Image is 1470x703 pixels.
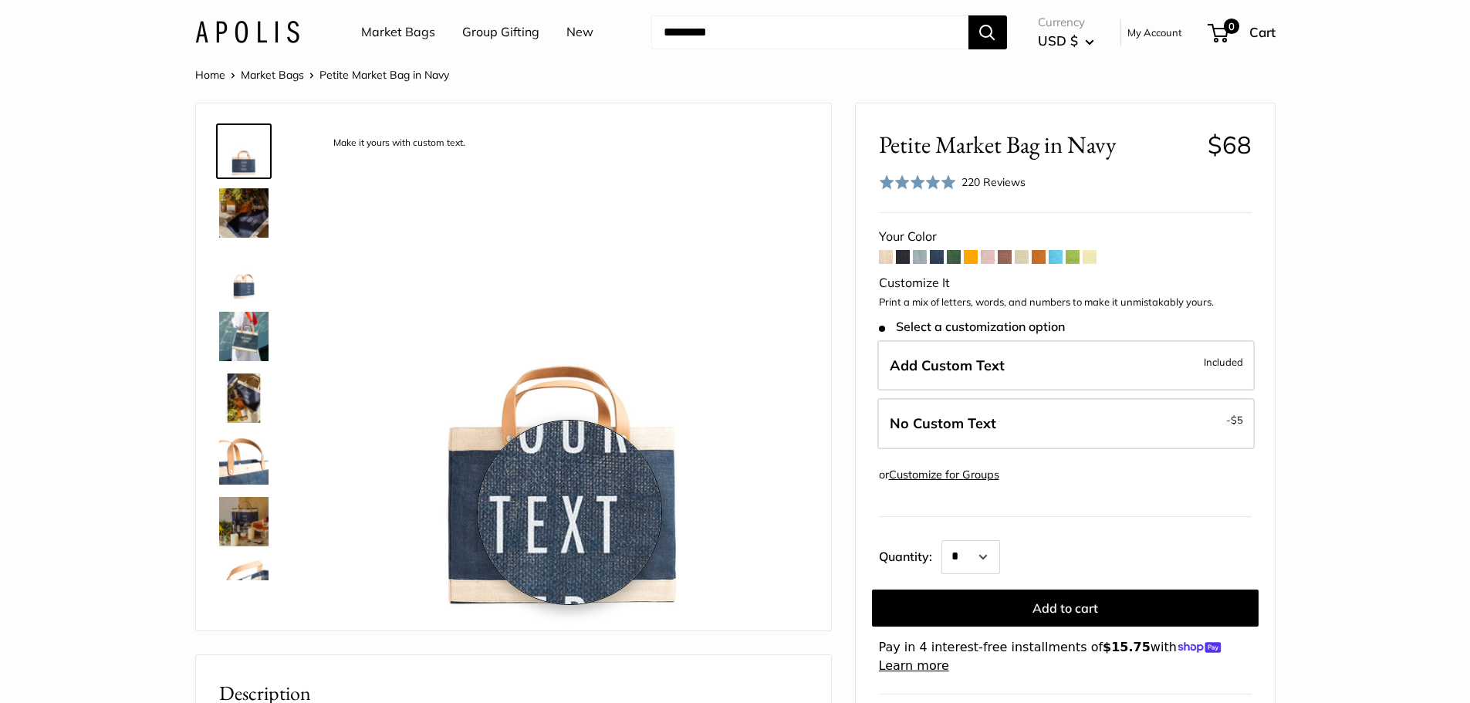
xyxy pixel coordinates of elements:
img: description_Make it yours with custom text. [319,127,808,615]
a: description_Make it yours with custom text. [216,123,272,179]
img: Petite Market Bag in Navy [219,497,269,546]
span: 220 Reviews [961,175,1026,189]
a: Petite Market Bag in Navy [216,247,272,302]
span: Add Custom Text [890,357,1005,374]
img: Petite Market Bag in Navy [219,312,269,361]
img: description_Make it yours with custom text. [219,127,269,176]
img: description_Super soft and durable leather handles. [219,435,269,485]
a: Group Gifting [462,21,539,44]
a: Petite Market Bag in Navy [216,185,272,241]
span: Petite Market Bag in Navy [319,68,449,82]
a: description_Inner pocket good for daily drivers. [216,556,272,611]
p: Print a mix of letters, words, and numbers to make it unmistakably yours. [879,295,1252,310]
img: Petite Market Bag in Navy [219,373,269,423]
label: Leave Blank [877,398,1255,449]
a: Petite Market Bag in Navy [216,494,272,549]
span: No Custom Text [890,414,996,432]
a: Market Bags [241,68,304,82]
nav: Breadcrumb [195,65,449,85]
a: Home [195,68,225,82]
img: Petite Market Bag in Navy [219,250,269,299]
a: Market Bags [361,21,435,44]
span: USD $ [1038,32,1078,49]
span: 0 [1223,19,1239,34]
div: Customize It [879,272,1252,295]
span: $68 [1208,130,1252,160]
a: 0 Cart [1209,20,1276,45]
img: Apolis [195,21,299,43]
span: - [1226,411,1243,429]
span: Select a customization option [879,319,1065,334]
a: My Account [1127,23,1182,42]
label: Add Custom Text [877,340,1255,391]
span: $5 [1231,414,1243,426]
a: Petite Market Bag in Navy [216,309,272,364]
input: Search... [651,15,968,49]
a: description_Super soft and durable leather handles. [216,432,272,488]
button: Search [968,15,1007,49]
span: Cart [1249,24,1276,40]
div: Your Color [879,225,1252,248]
button: USD $ [1038,29,1094,53]
label: Quantity: [879,536,941,574]
a: Customize for Groups [889,468,999,482]
span: Currency [1038,12,1094,33]
span: Included [1204,353,1243,371]
a: New [566,21,593,44]
div: or [879,465,999,485]
div: Make it yours with custom text. [326,133,473,154]
button: Add to cart [872,590,1259,627]
img: Petite Market Bag in Navy [219,188,269,238]
img: description_Inner pocket good for daily drivers. [219,559,269,608]
a: Petite Market Bag in Navy [216,370,272,426]
span: Petite Market Bag in Navy [879,130,1196,159]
